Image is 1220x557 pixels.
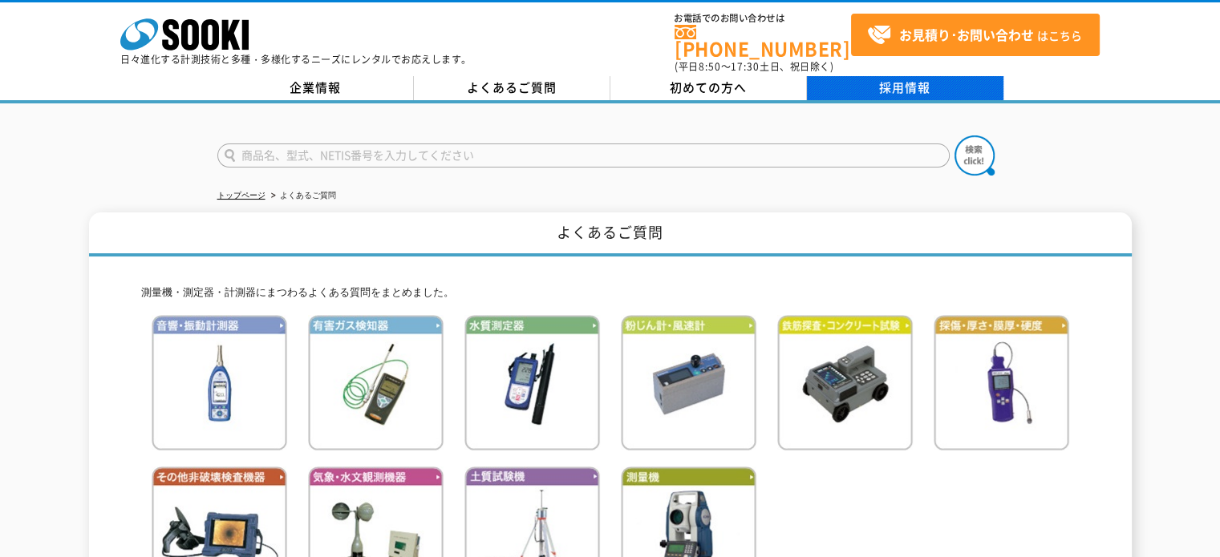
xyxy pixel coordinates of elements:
h1: よくあるご質問 [89,212,1132,256]
li: よくあるご質問 [268,188,336,204]
span: (平日 ～ 土日、祝日除く) [675,59,833,74]
img: 粉じん計・風速計 [621,315,756,450]
img: 鉄筋検査・コンクリート試験 [777,315,913,450]
a: 採用情報 [807,76,1003,100]
span: お電話でのお問い合わせは [675,14,851,23]
img: 水質測定器 [464,315,600,450]
span: 初めての方へ [670,79,747,96]
a: よくあるご質問 [414,76,610,100]
strong: お見積り･お問い合わせ [899,25,1034,44]
a: [PHONE_NUMBER] [675,25,851,58]
p: 測量機・測定器・計測器にまつわるよくある質問をまとめました。 [141,285,1080,301]
input: 商品名、型式、NETIS番号を入力してください [217,143,950,168]
a: お見積り･お問い合わせはこちら [851,14,1100,56]
p: 日々進化する計測技術と多種・多様化するニーズにレンタルでお応えします。 [120,54,472,64]
span: 17:30 [731,59,760,74]
img: 音響・振動計測器 [152,315,287,450]
a: トップページ [217,191,265,200]
img: 探傷・厚さ・膜厚・硬度 [934,315,1069,450]
a: 初めての方へ [610,76,807,100]
span: はこちら [867,23,1082,47]
img: 有害ガス検知器 [308,315,444,450]
span: 8:50 [699,59,721,74]
a: 企業情報 [217,76,414,100]
img: btn_search.png [955,135,995,176]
